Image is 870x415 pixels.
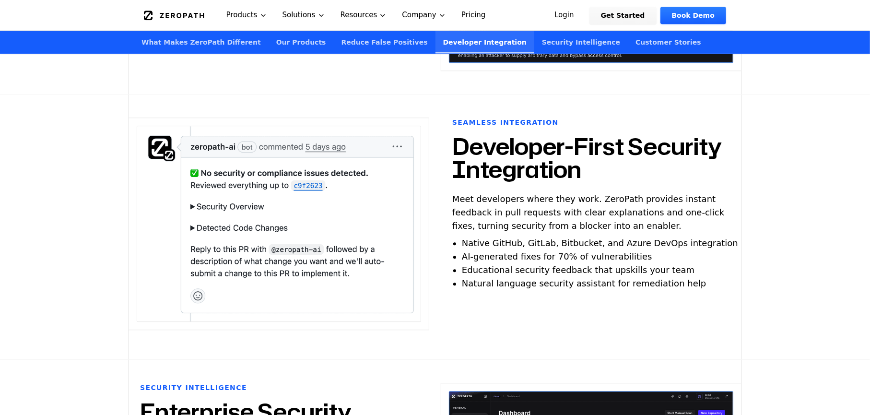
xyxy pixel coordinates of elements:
[534,31,628,53] a: Security Intelligence
[137,126,421,322] img: Developer-First Security Integration
[452,118,559,127] h6: Seamless Integration
[452,135,730,181] h2: Developer-First Security Integration
[462,278,706,288] span: Natural language security assistant for remediation help
[435,31,534,53] a: Developer Integration
[462,251,652,261] span: AI-generated fixes for 70% of vulnerabilities
[269,31,334,53] a: Our Products
[462,265,694,275] span: Educational security feedback that upskills your team
[462,238,738,248] span: Native GitHub, GitLab, Bitbucket, and Azure DevOps integration
[589,7,657,24] a: Get Started
[660,7,726,24] a: Book Demo
[134,31,269,53] a: What Makes ZeroPath Different
[628,31,709,53] a: Customer Stories
[543,7,586,24] a: Login
[334,31,435,53] a: Reduce False Positives
[452,192,730,233] p: Meet developers where they work. ZeroPath provides instant feedback in pull requests with clear e...
[140,383,247,392] h6: Security Intelligence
